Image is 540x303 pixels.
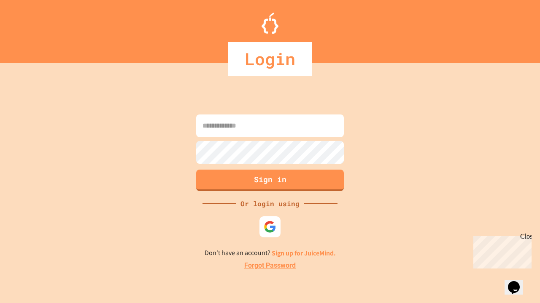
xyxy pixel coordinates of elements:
a: Forgot Password [244,260,296,271]
img: google-icon.svg [264,221,276,233]
div: Login [228,42,312,76]
iframe: chat widget [470,233,532,268]
button: Sign in [196,170,344,191]
iframe: chat widget [505,269,532,295]
p: Don't have an account? [205,248,336,258]
div: Chat with us now!Close [3,3,58,53]
img: Logo.svg [262,13,278,34]
div: Or login using [236,199,304,209]
a: Sign up for JuiceMind. [272,249,336,258]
